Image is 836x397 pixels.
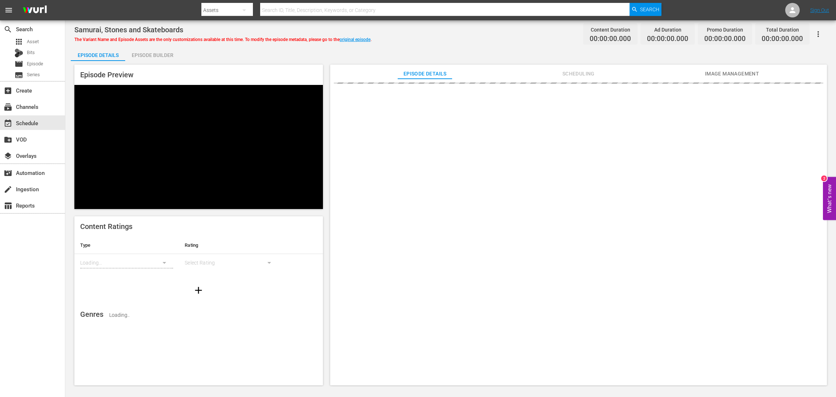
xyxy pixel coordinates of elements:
[17,2,52,19] img: ans4CAIJ8jUAAAAAAAAAAAAAAAAAAAAAAAAgQb4GAAAAAAAAAAAAAAAAAAAAAAAAJMjXAAAAAAAAAAAAAAAAAAAAAAAAgAT5G...
[4,119,12,128] span: event_available
[15,60,23,68] span: movie
[109,312,130,318] span: Loading..
[704,25,746,35] div: Promo Duration
[4,6,13,15] span: menu
[705,69,759,78] span: Image Management
[80,70,134,79] span: Episode Preview
[27,38,39,45] span: Asset
[4,185,12,194] span: Ingestion
[821,176,827,181] div: 2
[74,37,372,42] span: The Variant Name and Episode Assets are the only customizations available at this time. To modify...
[647,25,688,35] div: Ad Duration
[704,35,746,43] span: 00:00:00.000
[4,135,12,144] span: VOD
[762,35,803,43] span: 00:00:00.000
[4,201,12,210] span: table_chart
[4,103,12,111] span: Channels
[4,86,12,95] span: Create
[4,169,12,177] span: Automation
[80,222,132,231] span: Content Ratings
[74,25,183,34] span: Samurai, Stones and Skateboards
[4,152,12,160] span: Overlays
[179,237,283,254] th: Rating
[810,7,829,13] a: Sign Out
[630,3,661,16] button: Search
[27,60,43,67] span: Episode
[590,35,631,43] span: 00:00:00.000
[647,35,688,43] span: 00:00:00.000
[340,37,370,42] a: original episode
[640,3,659,16] span: Search
[15,37,23,46] span: Asset
[71,46,125,64] div: Episode Details
[398,69,452,78] span: Episode Details
[27,49,35,56] span: Bits
[4,25,12,34] span: Search
[762,25,803,35] div: Total Duration
[74,237,323,277] table: simple table
[15,49,23,57] div: Bits
[80,310,103,319] span: Genres
[125,46,180,64] div: Episode Builder
[71,46,125,61] button: Episode Details
[125,46,180,61] button: Episode Builder
[15,71,23,79] span: subtitles
[27,71,40,78] span: Series
[551,69,606,78] span: Scheduling
[590,25,631,35] div: Content Duration
[74,237,179,254] th: Type
[823,177,836,220] button: Open Feedback Widget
